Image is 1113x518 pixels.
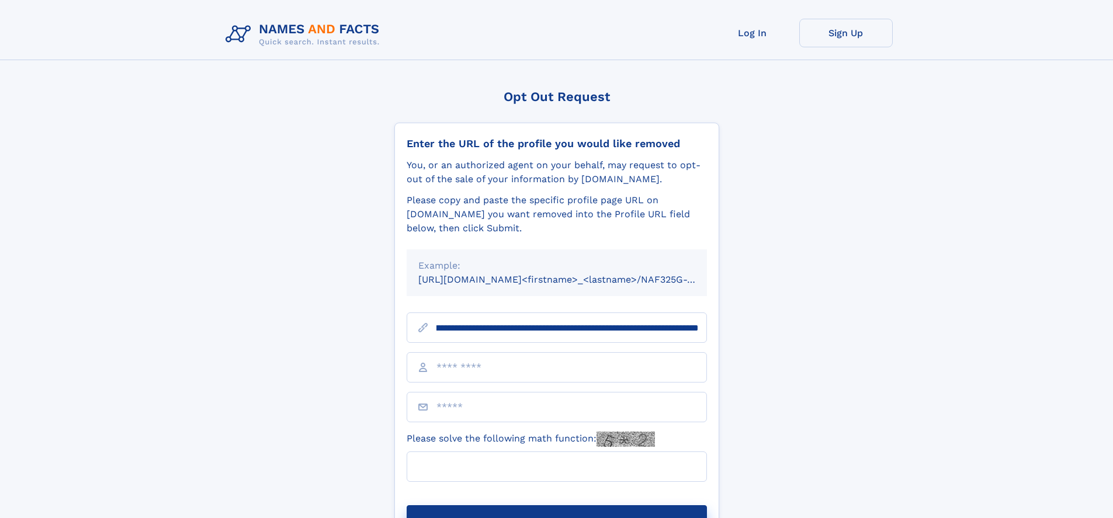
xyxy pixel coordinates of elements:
[407,158,707,186] div: You, or an authorized agent on your behalf, may request to opt-out of the sale of your informatio...
[799,19,893,47] a: Sign Up
[394,89,719,104] div: Opt Out Request
[407,193,707,235] div: Please copy and paste the specific profile page URL on [DOMAIN_NAME] you want removed into the Pr...
[418,274,729,285] small: [URL][DOMAIN_NAME]<firstname>_<lastname>/NAF325G-xxxxxxxx
[407,137,707,150] div: Enter the URL of the profile you would like removed
[407,432,655,447] label: Please solve the following math function:
[221,19,389,50] img: Logo Names and Facts
[418,259,695,273] div: Example:
[706,19,799,47] a: Log In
